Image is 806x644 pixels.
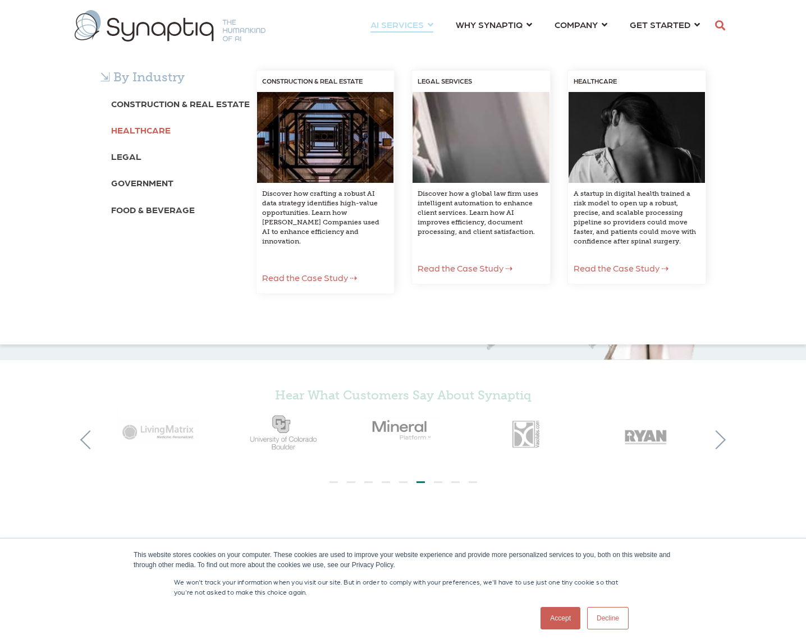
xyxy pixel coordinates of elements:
a: COMPANY [555,14,607,35]
li: Page dot 1 [329,481,338,483]
span: GET STARTED [630,17,690,32]
iframe: Embedded CTA [336,499,470,527]
img: RyanCompanies_gray50_2 [585,408,706,457]
a: Accept [541,607,580,629]
li: Page dot 9 [469,481,477,483]
a: AI SERVICES [370,14,433,35]
button: Previous [80,430,99,449]
li: Page dot 6 [416,481,425,483]
div: This website stores cookies on your computer. These cookies are used to improve your website expe... [134,550,672,570]
img: University of Colorado Boulder [221,408,342,457]
button: Next [707,430,726,449]
p: We won't track your information when you visit our site. But in order to comply with your prefere... [174,577,632,597]
li: Page dot 3 [364,481,373,483]
li: Page dot 2 [347,481,355,483]
li: Page dot 4 [382,481,390,483]
li: Page dot 5 [399,481,407,483]
li: Page dot 7 [434,481,442,483]
h5: Hear What Customers Say About Synaptiq [100,388,706,403]
a: Decline [587,607,629,629]
img: Vaso Labs [464,408,585,457]
a: GET STARTED [630,14,700,35]
span: WHY SYNAPTIQ [456,17,523,32]
span: COMPANY [555,17,598,32]
img: synaptiq logo-1 [75,10,265,42]
a: WHY SYNAPTIQ [456,14,532,35]
img: Living Matrix [100,408,221,454]
span: AI SERVICES [370,17,424,32]
nav: menu [359,6,711,46]
img: Mineral_gray50 [342,408,464,449]
li: Page dot 8 [451,481,460,483]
